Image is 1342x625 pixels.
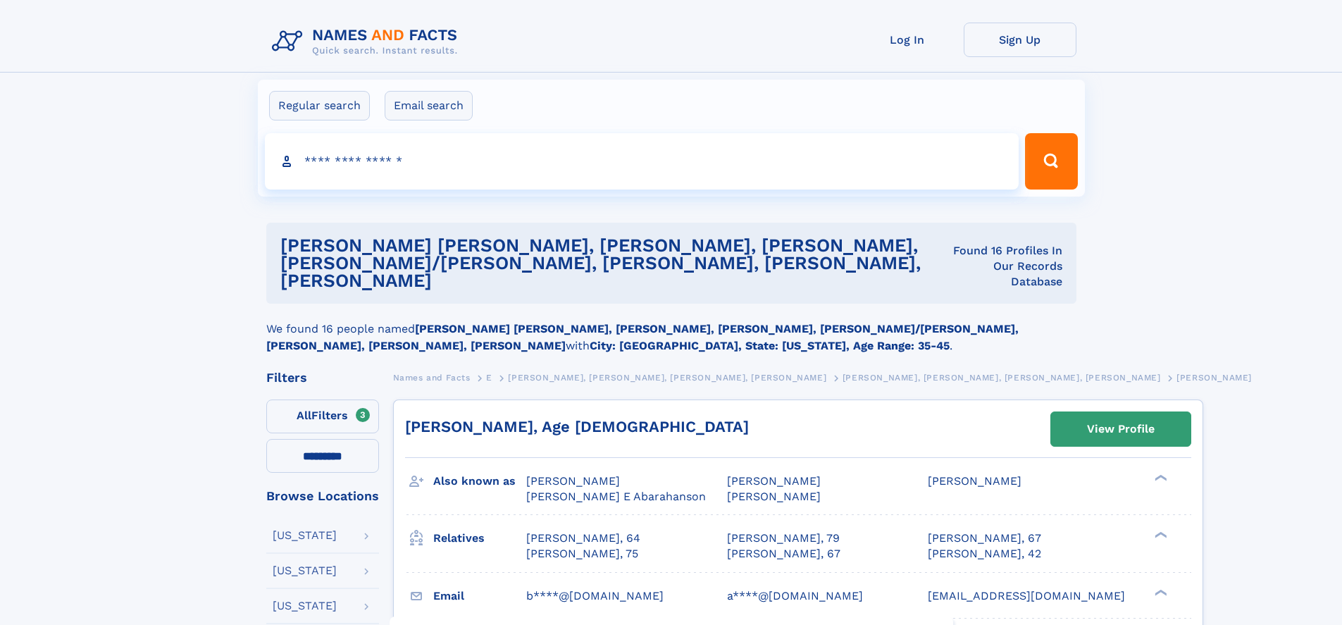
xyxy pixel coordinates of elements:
a: [PERSON_NAME], 42 [928,546,1041,562]
div: View Profile [1087,413,1155,445]
span: [PERSON_NAME] [526,474,620,488]
span: [PERSON_NAME], [PERSON_NAME], [PERSON_NAME], [PERSON_NAME] [843,373,1161,383]
a: [PERSON_NAME], Age [DEMOGRAPHIC_DATA] [405,418,749,435]
label: Email search [385,91,473,120]
a: E [486,369,492,386]
b: [PERSON_NAME] [PERSON_NAME], [PERSON_NAME], [PERSON_NAME], [PERSON_NAME]/[PERSON_NAME], [PERSON_N... [266,322,1019,352]
h1: [PERSON_NAME] [PERSON_NAME], [PERSON_NAME], [PERSON_NAME], [PERSON_NAME]/[PERSON_NAME], [PERSON_N... [280,237,952,290]
a: Sign Up [964,23,1076,57]
div: Filters [266,371,379,384]
a: [PERSON_NAME], [PERSON_NAME], [PERSON_NAME], [PERSON_NAME] [508,369,826,386]
div: Browse Locations [266,490,379,502]
a: Names and Facts [393,369,471,386]
a: View Profile [1051,412,1191,446]
h3: Also known as [433,469,526,493]
span: [PERSON_NAME] E Abarahanson [526,490,706,503]
span: [PERSON_NAME] [1176,373,1252,383]
input: search input [265,133,1019,190]
a: Log In [851,23,964,57]
a: [PERSON_NAME], 64 [526,531,640,546]
span: [EMAIL_ADDRESS][DOMAIN_NAME] [928,589,1125,602]
a: [PERSON_NAME], 79 [727,531,840,546]
button: Search Button [1025,133,1077,190]
img: Logo Names and Facts [266,23,469,61]
div: [US_STATE] [273,600,337,612]
a: [PERSON_NAME], 67 [928,531,1041,546]
span: [PERSON_NAME] [928,474,1021,488]
span: All [297,409,311,422]
div: [US_STATE] [273,565,337,576]
div: We found 16 people named with . [266,304,1076,354]
div: ❯ [1151,531,1168,540]
h3: Email [433,584,526,608]
b: City: [GEOGRAPHIC_DATA], State: [US_STATE], Age Range: 35-45 [590,339,950,352]
label: Regular search [269,91,370,120]
span: [PERSON_NAME] [727,490,821,503]
a: [PERSON_NAME], 75 [526,546,638,562]
div: ❯ [1151,474,1168,483]
label: Filters [266,400,379,433]
div: Found 16 Profiles In Our Records Database [952,243,1062,290]
div: [US_STATE] [273,530,337,541]
a: [PERSON_NAME], 67 [727,546,840,562]
span: [PERSON_NAME], [PERSON_NAME], [PERSON_NAME], [PERSON_NAME] [508,373,826,383]
span: E [486,373,492,383]
a: [PERSON_NAME], [PERSON_NAME], [PERSON_NAME], [PERSON_NAME] [843,369,1161,386]
h3: Relatives [433,526,526,550]
span: [PERSON_NAME] [727,474,821,488]
div: ❯ [1151,588,1168,597]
